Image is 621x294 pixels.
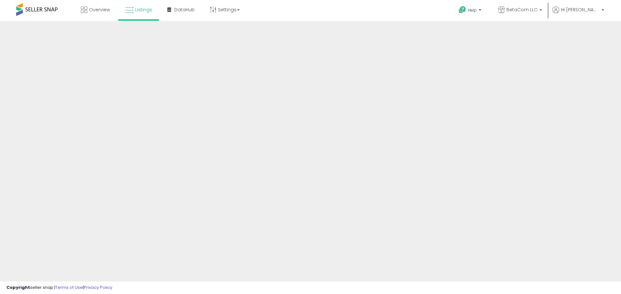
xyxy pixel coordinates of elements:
span: Listings [135,6,152,13]
span: Help [468,7,477,13]
a: Privacy Policy [84,284,112,290]
span: Hi [PERSON_NAME] [561,6,600,13]
a: Help [453,1,488,21]
span: DataHub [174,6,195,13]
strong: Copyright [6,284,30,290]
i: Get Help [458,6,466,14]
span: BetaCom LLC [507,6,538,13]
a: Terms of Use [55,284,83,290]
a: Hi [PERSON_NAME] [552,6,604,21]
span: Overview [89,6,110,13]
div: seller snap | | [6,285,112,291]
